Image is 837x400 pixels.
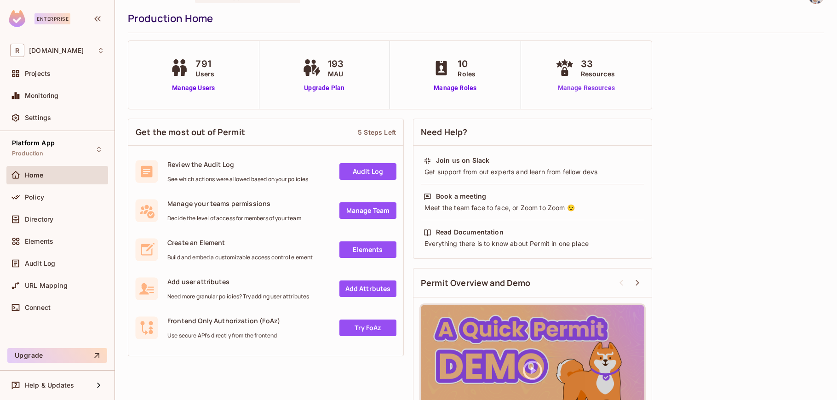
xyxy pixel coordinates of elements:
a: Audit Log [339,163,396,180]
div: Get support from out experts and learn from fellow devs [424,167,642,177]
div: Book a meeting [436,192,486,201]
span: 10 [458,57,476,71]
span: Elements [25,238,53,245]
span: Need Help? [421,126,468,138]
span: Build and embed a customizable access control element [167,254,313,261]
span: Manage your teams permissions [167,199,301,208]
a: Add Attrbutes [339,280,396,297]
span: Settings [25,114,51,121]
div: Enterprise [34,13,70,24]
span: MAU [328,69,344,79]
div: Read Documentation [436,228,504,237]
span: Need more granular policies? Try adding user attributes [167,293,309,300]
span: Get the most out of Permit [136,126,245,138]
div: Everything there is to know about Permit in one place [424,239,642,248]
span: Help & Updates [25,382,74,389]
span: Roles [458,69,476,79]
div: 5 Steps Left [358,128,396,137]
span: Directory [25,216,53,223]
span: R [10,44,24,57]
div: Join us on Slack [436,156,489,165]
span: Review the Audit Log [167,160,308,169]
button: Upgrade [7,348,107,363]
a: Try FoAz [339,320,396,336]
span: Home [25,171,44,179]
a: Elements [339,241,396,258]
span: Use secure API's directly from the frontend [167,332,280,339]
span: URL Mapping [25,282,68,289]
span: Users [195,69,214,79]
span: Create an Element [167,238,313,247]
span: Monitoring [25,92,59,99]
span: Policy [25,194,44,201]
a: Manage Resources [553,83,619,93]
a: Manage Roles [430,83,480,93]
span: Workspace: redica.com [29,47,84,54]
span: Add user attributes [167,277,309,286]
span: Resources [581,69,615,79]
span: 791 [195,57,214,71]
span: Decide the level of access for members of your team [167,215,301,222]
span: Permit Overview and Demo [421,277,531,289]
a: Manage Team [339,202,396,219]
span: Production [12,150,44,157]
span: Audit Log [25,260,55,267]
div: Meet the team face to face, or Zoom to Zoom 😉 [424,203,642,212]
a: Manage Users [168,83,219,93]
span: Frontend Only Authorization (FoAz) [167,316,280,325]
img: SReyMgAAAABJRU5ErkJggg== [9,10,25,27]
span: 33 [581,57,615,71]
span: Projects [25,70,51,77]
span: Connect [25,304,51,311]
a: Upgrade Plan [300,83,348,93]
span: 193 [328,57,344,71]
div: Production Home [128,11,820,25]
span: Platform App [12,139,55,147]
span: See which actions were allowed based on your policies [167,176,308,183]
